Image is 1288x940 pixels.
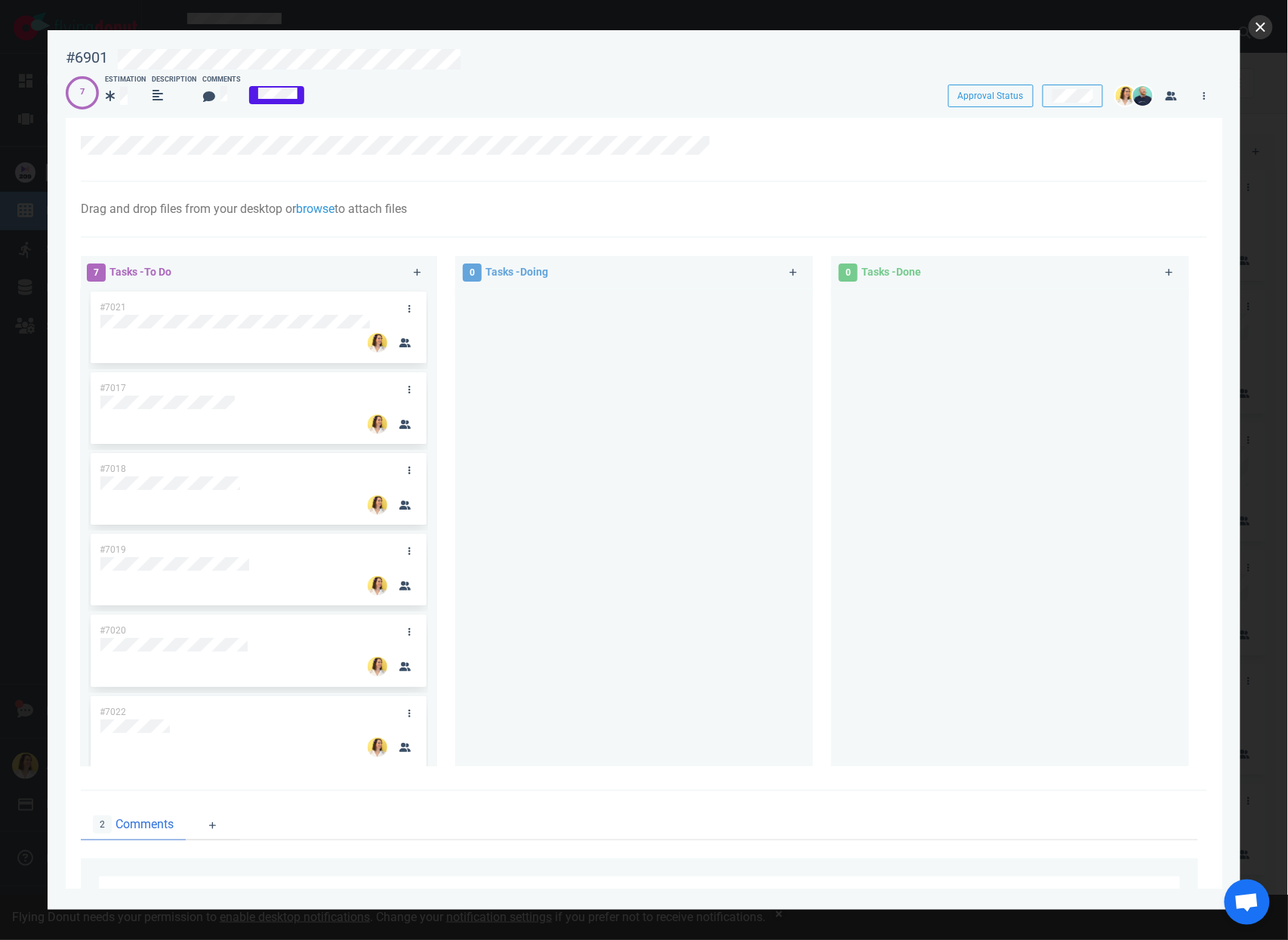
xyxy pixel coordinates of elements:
[105,75,146,85] div: Estimation
[839,264,858,282] span: 0
[93,815,112,834] span: 2
[81,202,296,216] span: Drag and drop files from your desktop or
[202,75,241,85] div: Comments
[485,266,548,278] span: Tasks - Doing
[80,86,85,99] div: 7
[116,815,174,834] span: Comments
[1249,15,1273,39] button: close
[100,625,126,636] span: #7020
[100,707,126,717] span: #7022
[296,202,334,216] a: browse
[152,75,196,85] div: Description
[1133,86,1153,106] img: 26
[948,85,1034,107] button: Approval Status
[100,383,126,393] span: #7017
[368,495,387,515] img: 26
[368,738,387,757] img: 26
[368,333,387,353] img: 26
[334,202,407,216] span: to attach files
[1225,880,1270,925] div: Ouvrir le chat
[1116,86,1135,106] img: 26
[368,415,387,434] img: 26
[100,302,126,313] span: #7021
[463,264,482,282] span: 0
[368,576,387,596] img: 26
[368,657,387,676] img: 26
[87,264,106,282] span: 7
[66,48,108,67] div: #6901
[100,464,126,474] span: #7018
[100,544,126,555] span: #7019
[109,266,171,278] span: Tasks - To Do
[861,266,921,278] span: Tasks - Done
